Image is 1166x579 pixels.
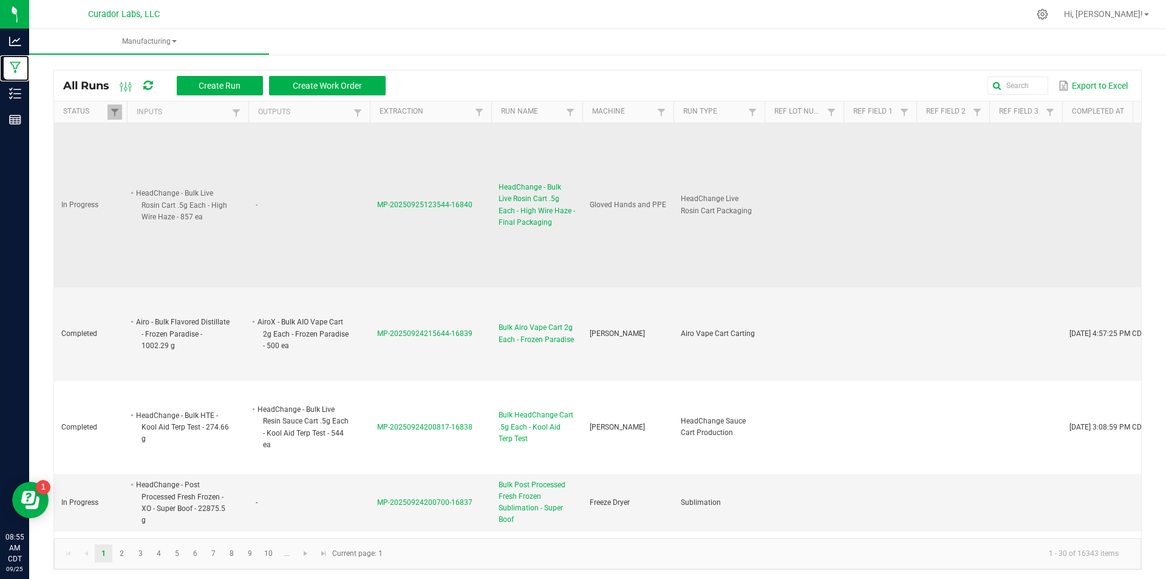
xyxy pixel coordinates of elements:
[590,329,645,338] span: [PERSON_NAME]
[132,544,149,563] a: Page 3
[987,77,1048,95] input: Search
[897,104,912,120] a: Filter
[824,104,839,120] a: Filter
[472,104,486,120] a: Filter
[54,538,1141,569] kendo-pager: Current page: 1
[61,329,97,338] span: Completed
[248,474,370,532] td: -
[177,76,263,95] button: Create Run
[681,498,721,507] span: Sublimation
[377,200,472,209] span: MP-20250925123544-16840
[377,329,472,338] span: MP-20250924215644-16839
[29,36,269,47] span: Manufacturing
[134,316,230,352] li: Airo - Bulk Flavored Distillate - Frozen Paradise - 1002.29 g
[61,498,98,507] span: In Progress
[229,105,244,120] a: Filter
[88,9,160,19] span: Curador Labs, LLC
[563,104,578,120] a: Filter
[61,423,97,431] span: Completed
[134,536,230,572] li: HeadChange - Bulk Water Hash Slurry - Super Boof - 2094.5 g
[205,544,222,563] a: Page 7
[297,544,315,563] a: Go to the next page
[654,104,669,120] a: Filter
[61,200,98,209] span: In Progress
[301,549,310,558] span: Go to the next page
[499,182,575,228] span: HeadChange - Bulk Live Rosin Cart .5g Each - High Wire Haze - Final Packaging
[113,544,131,563] a: Page 2
[63,107,107,117] a: StatusSortable
[5,532,24,564] p: 08:55 AM CDT
[390,544,1128,564] kendo-pager-info: 1 - 30 of 16343 items
[377,423,472,431] span: MP-20250924200817-16838
[1069,423,1146,431] span: [DATE] 3:08:59 PM CDT
[590,423,645,431] span: [PERSON_NAME]
[199,81,240,91] span: Create Run
[186,544,204,563] a: Page 6
[315,544,332,563] a: Go to the last page
[248,123,370,288] td: -
[248,532,370,578] td: -
[95,544,112,563] a: Page 1
[36,480,50,495] iframe: Resource center unread badge
[107,104,122,120] a: Filter
[1035,9,1050,20] div: Manage settings
[999,107,1042,117] a: Ref Field 3Sortable
[278,544,296,563] a: Page 11
[5,564,24,574] p: 09/25
[681,417,746,437] span: HeadChange Sauce Cart Production
[260,544,278,563] a: Page 10
[134,187,230,223] li: HeadChange - Bulk Live Rosin Cart .5g Each - High Wire Haze - 857 ea
[168,544,186,563] a: Page 5
[681,329,755,338] span: Airo Vape Cart Carting
[1069,329,1146,338] span: [DATE] 4:57:25 PM CDT
[970,104,984,120] a: Filter
[1064,9,1143,19] span: Hi, [PERSON_NAME]!
[223,544,240,563] a: Page 8
[745,104,760,120] a: Filter
[9,87,21,100] inline-svg: Inventory
[681,194,752,214] span: HeadChange Live Rosin Cart Packaging
[293,81,362,91] span: Create Work Order
[134,409,230,445] li: HeadChange - Bulk HTE - Kool Aid Terp Test - 274.66 g
[256,403,352,451] li: HeadChange - Bulk Live Resin Sauce Cart .5g Each - Kool Aid Terp Test - 544 ea
[499,479,575,526] span: Bulk Post Processed Fresh Frozen Sublimation - Super Boof
[9,35,21,47] inline-svg: Analytics
[9,61,21,74] inline-svg: Manufacturing
[29,29,269,55] a: Manufacturing
[774,107,823,117] a: Ref Lot NumberSortable
[9,114,21,126] inline-svg: Reports
[127,101,248,123] th: Inputs
[350,105,365,120] a: Filter
[499,322,575,345] span: Bulk Airo Vape Cart 2g Each - Frozen Paradise
[150,544,168,563] a: Page 4
[1043,104,1057,120] a: Filter
[853,107,896,117] a: Ref Field 1Sortable
[256,316,352,352] li: AiroX - Bulk AIO Vape Cart 2g Each - Frozen Paradise - 500 ea
[269,76,386,95] button: Create Work Order
[926,107,969,117] a: Ref Field 2Sortable
[590,498,630,507] span: Freeze Dryer
[683,107,745,117] a: Run TypeSortable
[248,101,370,123] th: Outputs
[134,479,230,526] li: HeadChange - Post Processed Fresh Frozen - XO - Super Boof - 22875.5 g
[63,75,395,96] div: All Runs
[319,549,329,558] span: Go to the last page
[499,537,575,572] span: Bulk Water Hash Sublimation - Super Boof
[377,498,472,507] span: MP-20250924200700-16837
[12,482,49,518] iframe: Resource center
[592,107,653,117] a: MachineSortable
[1055,75,1131,96] button: Export to Excel
[380,107,471,117] a: ExtractionSortable
[241,544,259,563] a: Page 9
[590,200,666,209] span: Gloved Hands and PPE
[501,107,562,117] a: Run NameSortable
[499,409,575,445] span: Bulk HeadChange Cart .5g Each - Kool Aid Terp Test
